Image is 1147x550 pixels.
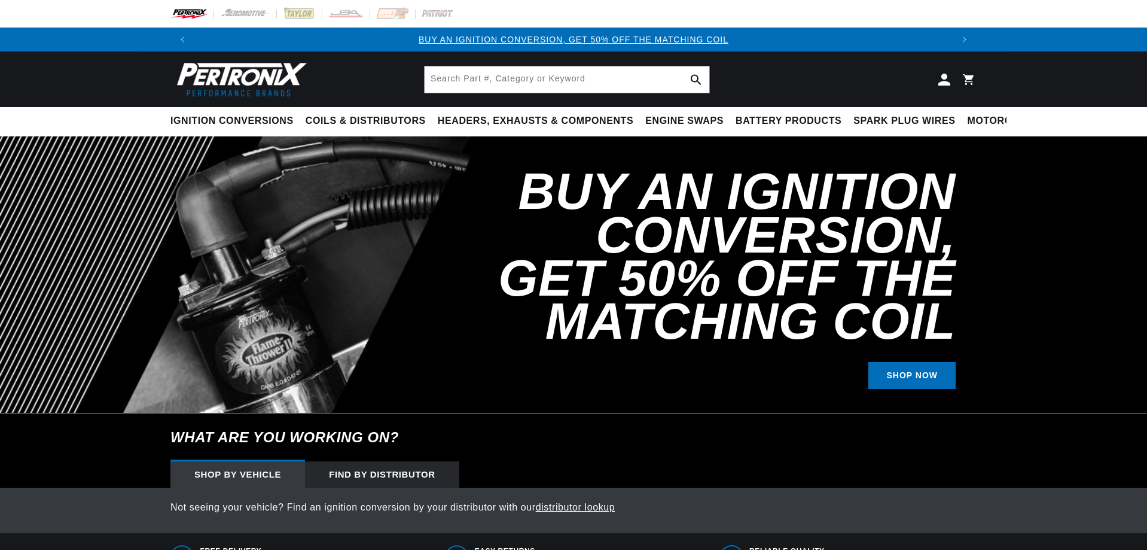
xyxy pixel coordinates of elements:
span: Coils & Distributors [306,115,426,127]
span: Engine Swaps [645,115,724,127]
a: BUY AN IGNITION CONVERSION, GET 50% OFF THE MATCHING COIL [419,35,728,44]
h2: Buy an Ignition Conversion, Get 50% off the Matching Coil [444,170,956,343]
p: Not seeing your vehicle? Find an ignition conversion by your distributor with our [170,500,977,515]
summary: Motorcycle [962,107,1045,135]
div: 1 of 3 [194,33,953,46]
div: Shop by vehicle [170,461,305,488]
span: Ignition Conversions [170,115,294,127]
slideshow-component: Translation missing: en.sections.announcements.announcement_bar [141,28,1006,51]
button: Translation missing: en.sections.announcements.next_announcement [953,28,977,51]
summary: Spark Plug Wires [847,107,961,135]
img: Pertronix [170,59,308,100]
span: Spark Plug Wires [853,115,955,127]
span: Headers, Exhausts & Components [438,115,633,127]
summary: Battery Products [730,107,847,135]
input: Search Part #, Category or Keyword [425,66,709,93]
summary: Ignition Conversions [170,107,300,135]
button: Search Part #, Category or Keyword [683,66,709,93]
span: Motorcycle [968,115,1039,127]
summary: Headers, Exhausts & Components [432,107,639,135]
button: Translation missing: en.sections.announcements.previous_announcement [170,28,194,51]
summary: Engine Swaps [639,107,730,135]
summary: Coils & Distributors [300,107,432,135]
span: Battery Products [736,115,841,127]
div: Announcement [194,33,953,46]
a: distributor lookup [536,502,615,512]
div: Find by Distributor [305,461,459,488]
h6: What are you working on? [141,414,1006,461]
a: SHOP NOW [868,362,956,389]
